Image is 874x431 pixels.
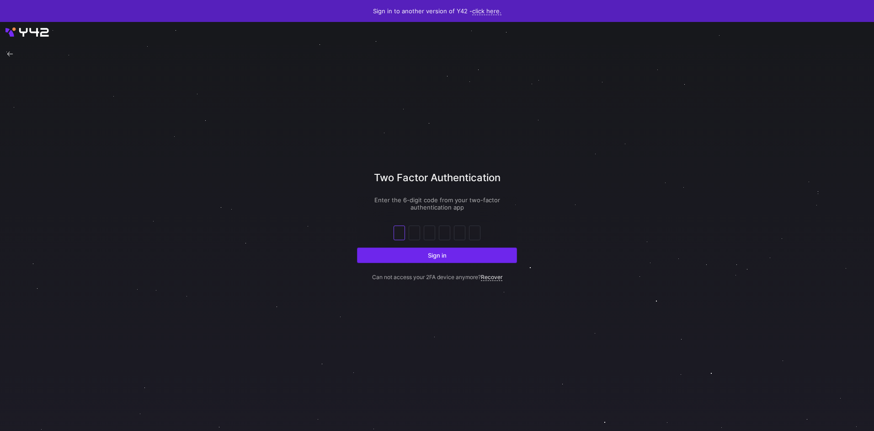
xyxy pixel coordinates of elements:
[472,7,501,15] a: click here.
[357,248,517,263] button: Sign in
[357,196,517,211] p: Enter the 6-digit code from your two-factor authentication app
[428,252,447,259] span: Sign in
[481,274,502,281] a: Recover
[357,170,517,196] div: Two Factor Authentication
[357,263,517,280] p: Can not access your 2FA device anymore?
